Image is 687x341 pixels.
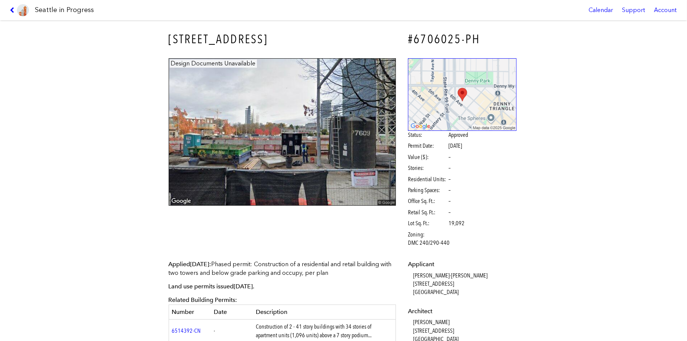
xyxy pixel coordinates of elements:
span: – [448,208,451,217]
span: [DATE] [234,283,253,290]
th: Date [211,305,253,319]
dt: Architect [408,307,516,315]
span: [DATE] [190,261,210,268]
span: Residential Units: [408,175,447,183]
span: Applied : [169,261,211,268]
h3: [STREET_ADDRESS] [169,31,396,48]
h1: Seattle in Progress [35,5,94,15]
span: Related Building Permits: [169,296,237,303]
span: 19,092 [448,219,465,227]
img: favicon-96x96.png [17,4,29,16]
span: Office Sq. Ft.: [408,197,447,205]
img: 2350_6TH_AVE_SEATTLE.jpg [169,58,396,206]
p: Phased permit: Construction of a residential and retail building with two towers and below grade ... [169,260,396,277]
span: Lot Sq. Ft.: [408,219,447,227]
span: – [448,164,451,172]
span: Parking Spaces: [408,186,447,194]
span: – [448,175,451,183]
th: Description [253,305,396,319]
h4: #6706025-PH [408,31,516,48]
a: 6514392-CN [172,327,201,334]
img: staticmap [408,58,516,131]
p: Land use permits issued . [169,282,396,291]
span: Approved [448,131,468,139]
span: [DATE] [448,142,462,149]
figcaption: Design Documents Unavailable [170,59,257,68]
span: DMC 240/290-440 [408,239,450,247]
span: – [448,153,451,161]
th: Number [169,305,211,319]
span: Status: [408,131,447,139]
span: Stories: [408,164,447,172]
dt: Applicant [408,260,516,268]
dd: [PERSON_NAME]-[PERSON_NAME] [STREET_ADDRESS] [GEOGRAPHIC_DATA] [413,271,516,297]
span: Zoning: [408,230,447,239]
span: Permit Date: [408,142,447,150]
span: – [448,186,451,194]
span: – [448,197,451,205]
span: Value ($): [408,153,447,161]
span: Retail Sq. Ft.: [408,208,447,217]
